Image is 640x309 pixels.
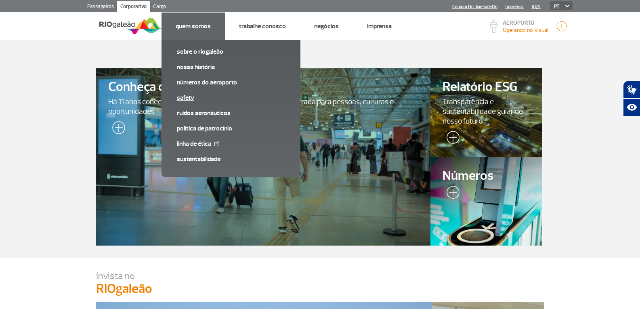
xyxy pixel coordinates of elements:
[177,155,285,164] a: Sustentabilidade
[117,1,150,14] a: Corporativo
[176,22,211,30] a: Quem Somos
[443,186,460,202] img: leia-mais
[214,141,219,146] img: External Link Icon
[96,68,431,246] a: Conheça o RIOgaleãoHá 11 anos conectando o Rio ao mundo e sendo a porta de entrada para pessoas, ...
[177,47,285,56] a: Sobre o RIOgaleão
[108,80,419,94] span: Conheça o RIOgaleão
[430,157,542,246] a: Números
[150,1,169,14] a: Cargo
[314,22,339,30] a: Negócios
[506,4,524,9] a: Imprensa
[177,63,285,71] a: Nossa História
[177,124,285,133] a: Política de Patrocínio
[532,4,541,9] a: RQS
[177,109,285,118] a: Ruídos aeronáuticos
[443,97,530,126] span: Transparência e sustentabilidade guiando nosso futuro
[452,4,497,9] a: Compra On-line GaleOn
[84,1,117,14] a: Passageiros
[108,97,419,116] span: Há 11 anos conectando o Rio ao mundo e sendo a porta de entrada para pessoas, culturas e oportuni...
[108,121,125,137] img: leia-mais
[503,26,548,34] p: Visibilidade de 10000m
[367,22,392,30] a: Imprensa
[623,81,640,99] button: Abrir tradutor de língua de sinais.
[623,81,640,116] div: Plugin de acessibilidade da Hand Talk.
[177,93,285,102] a: SAFETY
[430,68,542,157] a: Relatório ESGTransparência e sustentabilidade guiando nosso futuro
[503,20,548,26] p: AEROPORTO
[96,270,544,282] p: Invista no
[96,282,544,296] p: RIOgaleão
[239,22,286,30] a: Trabalhe Conosco
[177,78,285,87] a: Números do Aeroporto
[443,131,460,147] img: leia-mais
[443,169,530,183] span: Números
[443,80,530,94] span: Relatório ESG
[623,99,640,116] button: Abrir recursos assistivos.
[177,139,285,148] a: Linha de Ética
